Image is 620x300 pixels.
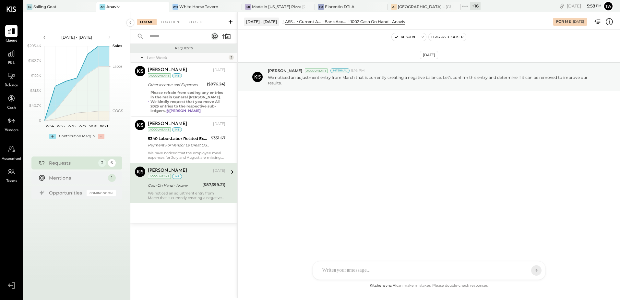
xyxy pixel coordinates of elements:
[148,81,205,88] div: Other Income and Expenses
[31,73,41,78] text: $122K
[106,4,120,9] div: Anaviv
[603,1,614,11] button: Ta
[158,19,184,25] div: For Client
[2,156,21,162] span: Accountant
[470,2,481,10] div: + 16
[185,19,206,25] div: Closed
[57,124,65,128] text: W35
[49,160,95,166] div: Requests
[147,55,227,60] div: Last Week
[252,4,305,9] div: Made in [US_STATE] Pizza [GEOGRAPHIC_DATA]
[98,159,106,167] div: 3
[211,135,225,141] div: $351.67
[0,25,22,44] a: Queue
[0,70,22,89] a: Balance
[351,19,405,24] div: 1002 Cash On Hand - Anaviv
[573,19,584,24] div: [DATE]
[0,166,22,184] a: Teams
[148,121,187,127] div: [PERSON_NAME]
[268,75,598,86] p: We noticed an adjustment entry from March that is currently creating a negative balance. Let's co...
[30,88,41,93] text: $81.3K
[137,19,157,25] div: For Me
[556,19,571,24] div: For Me
[148,174,171,179] div: Accountant
[100,4,105,10] div: An
[148,67,187,73] div: [PERSON_NAME]
[6,179,17,184] span: Teams
[78,124,86,128] text: W37
[134,46,234,51] div: Requests
[98,134,104,139] div: -
[559,3,565,9] div: copy link
[148,142,209,148] div: Payment For Vendor Le Great Outdoor For Invoice 86
[325,19,348,24] div: Bank Accounts
[5,83,18,89] span: Balance
[268,68,302,73] span: [PERSON_NAME]
[87,190,116,196] div: Coming Soon
[148,73,171,78] div: Accountant
[148,127,171,132] div: Accountant
[166,108,201,113] strong: @[PERSON_NAME]
[49,175,105,181] div: Mentions
[33,4,56,9] div: Sailing Goat
[245,4,251,10] div: Mi
[172,127,182,132] div: int
[391,4,397,10] div: A–
[351,68,365,73] span: 9:16 PM
[318,4,324,10] div: FD
[29,103,41,108] text: $40.7K
[8,60,15,66] span: P&L
[5,128,18,133] span: Vendors
[229,55,234,60] div: 3
[46,124,54,128] text: W34
[39,118,41,123] text: 0
[398,4,451,9] div: [GEOGRAPHIC_DATA] – [GEOGRAPHIC_DATA]
[213,168,225,173] div: [DATE]
[113,44,122,48] text: Sales
[244,18,279,26] div: [DATE] - [DATE]
[108,174,116,182] div: 1
[330,68,350,73] div: Internal
[429,33,466,41] button: Flag as Blocker
[27,4,32,10] div: SG
[207,81,225,87] div: ($976.24)
[325,4,354,9] div: Florentin DTLA
[113,64,122,69] text: Labor
[202,181,225,188] div: ($87,399.21)
[28,58,41,63] text: $162.7K
[0,143,22,162] a: Accountant
[100,124,108,128] text: W39
[567,3,602,9] div: [DATE]
[213,68,225,73] div: [DATE]
[179,4,218,9] div: White Horse Tavern
[285,19,296,24] div: ASSETS
[172,73,182,78] div: int
[0,115,22,133] a: Vendors
[305,69,328,73] div: Accountant
[420,51,438,59] div: [DATE]
[0,47,22,66] a: P&L
[27,44,41,48] text: $203.4K
[108,159,116,167] div: 6
[59,134,95,139] div: Contribution Margin
[49,34,104,40] div: [DATE] - [DATE]
[49,190,83,196] div: Opportunities
[49,134,56,139] div: +
[148,168,187,174] div: [PERSON_NAME]
[213,121,225,127] div: [DATE]
[0,92,22,111] a: Cash
[148,191,225,200] div: We noticed an adjustment entry from March that is currently creating a negative balance. Let's co...
[148,182,200,189] div: Cash On Hand - Anaviv
[67,124,75,128] text: W36
[173,4,178,10] div: WH
[148,151,225,160] div: We have noticed that the employee meal expenses for July and August are missing. Could you please...
[89,124,97,128] text: W38
[7,105,16,111] span: Cash
[148,135,209,142] div: 5340 Labor:Labor Related Expenses:Employee Meals
[299,19,321,24] div: Current Assets
[392,33,419,41] button: Resolve
[172,174,182,179] div: int
[113,108,123,113] text: COGS
[150,90,223,113] strong: Please refrain from coding any entries in the main General [PERSON_NAME]. We kindly request that ...
[6,38,18,44] span: Queue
